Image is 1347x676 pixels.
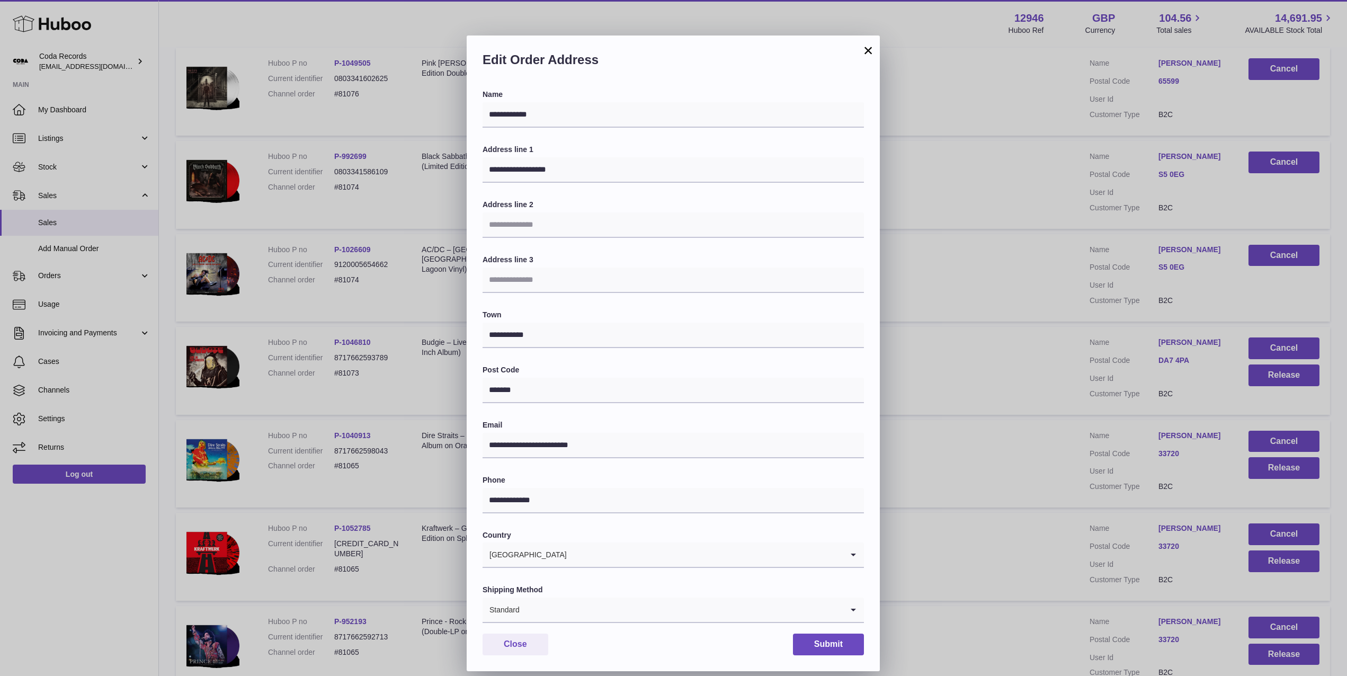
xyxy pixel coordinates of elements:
[483,530,864,540] label: Country
[483,255,864,265] label: Address line 3
[483,365,864,375] label: Post Code
[567,542,843,567] input: Search for option
[483,598,520,622] span: Standard
[483,542,567,567] span: [GEOGRAPHIC_DATA]
[483,90,864,100] label: Name
[483,598,864,623] div: Search for option
[483,200,864,210] label: Address line 2
[483,51,864,74] h2: Edit Order Address
[520,598,843,622] input: Search for option
[483,475,864,485] label: Phone
[483,310,864,320] label: Town
[483,634,548,655] button: Close
[483,542,864,568] div: Search for option
[793,634,864,655] button: Submit
[483,420,864,430] label: Email
[483,585,864,595] label: Shipping Method
[483,145,864,155] label: Address line 1
[862,44,875,57] button: ×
